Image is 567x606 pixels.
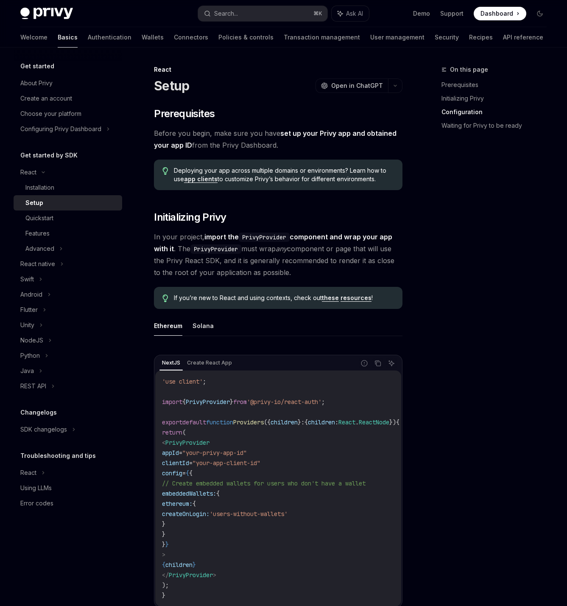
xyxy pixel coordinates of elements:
[372,358,383,369] button: Copy the contents from the code block
[162,480,366,487] span: // Create embedded wallets for users who don't have a wallet
[214,8,238,19] div: Search...
[165,561,193,569] span: children
[162,295,168,302] svg: Tip
[174,294,394,302] span: If you’re new to React and using contexts, check out !
[441,119,553,132] a: Waiting for Privy to be ready
[14,76,122,91] a: About Privy
[474,7,526,20] a: Dashboard
[198,6,327,21] button: Search...⌘K
[359,358,370,369] button: Report incorrect code
[271,418,298,426] span: children
[20,305,38,315] div: Flutter
[213,571,216,579] span: >
[20,27,47,48] a: Welcome
[276,244,287,253] em: any
[20,351,40,361] div: Python
[182,398,186,406] span: {
[162,581,169,589] span: );
[193,459,260,467] span: "your-app-client-id"
[298,418,301,426] span: }
[154,107,215,121] span: Prerequisites
[20,451,96,461] h5: Troubleshooting and tips
[58,27,78,48] a: Basics
[20,381,46,391] div: REST API
[301,418,304,426] span: :
[20,150,78,160] h5: Get started by SDK
[162,571,169,579] span: </
[218,27,274,48] a: Policies & controls
[386,358,397,369] button: Ask AI
[162,418,182,426] span: export
[189,469,193,477] span: {
[154,231,402,278] span: In your project, . The must wrap component or page that will use the Privy React SDK, and it is g...
[308,418,335,426] span: children
[165,541,169,548] span: }
[162,541,165,548] span: }
[233,418,264,426] span: Providers
[389,418,396,426] span: })
[440,9,464,18] a: Support
[162,398,182,406] span: import
[184,358,235,368] div: Create React App
[154,65,402,74] div: React
[332,6,369,21] button: Ask AI
[441,105,553,119] a: Configuration
[284,27,360,48] a: Transaction management
[20,259,55,269] div: React native
[206,418,233,426] span: function
[162,510,209,518] span: createOnLogin:
[233,398,247,406] span: from
[304,418,308,426] span: {
[169,571,213,579] span: PrivyProvider
[346,9,363,18] span: Ask AI
[14,106,122,121] a: Choose your platform
[142,27,164,48] a: Wallets
[264,418,271,426] span: ({
[162,500,193,508] span: ethereum:
[216,490,220,497] span: {
[162,449,179,457] span: appId
[20,78,53,88] div: About Privy
[162,429,182,436] span: return
[162,167,168,175] svg: Tip
[186,469,189,477] span: {
[20,274,34,284] div: Swift
[25,228,50,238] div: Features
[331,81,383,90] span: Open in ChatGPT
[162,490,216,497] span: embeddedWallets:
[450,65,488,75] span: On this page
[184,175,218,183] a: app clients
[20,468,36,478] div: React
[503,27,543,48] a: API reference
[154,127,402,151] span: Before you begin, make sure you have from the Privy Dashboard.
[179,449,182,457] span: =
[20,124,101,134] div: Configuring Privy Dashboard
[182,429,186,436] span: (
[189,459,193,467] span: =
[174,27,208,48] a: Connectors
[193,561,196,569] span: }
[14,180,122,195] a: Installation
[321,398,325,406] span: ;
[25,182,54,193] div: Installation
[355,418,359,426] span: .
[239,233,290,242] code: PrivyProvider
[20,407,57,418] h5: Changelogs
[182,449,247,457] span: "your-privy-app-id"
[182,418,206,426] span: default
[162,561,165,569] span: {
[322,294,339,302] a: these
[182,469,186,477] span: =
[533,7,547,20] button: Toggle dark mode
[25,244,54,254] div: Advanced
[193,500,196,508] span: {
[162,378,203,385] span: 'use client'
[186,398,230,406] span: PrivyProvider
[441,92,553,105] a: Initializing Privy
[162,439,165,446] span: <
[441,78,553,92] a: Prerequisites
[193,316,214,336] button: Solana
[154,316,182,336] button: Ethereum
[20,289,42,300] div: Android
[25,198,43,208] div: Setup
